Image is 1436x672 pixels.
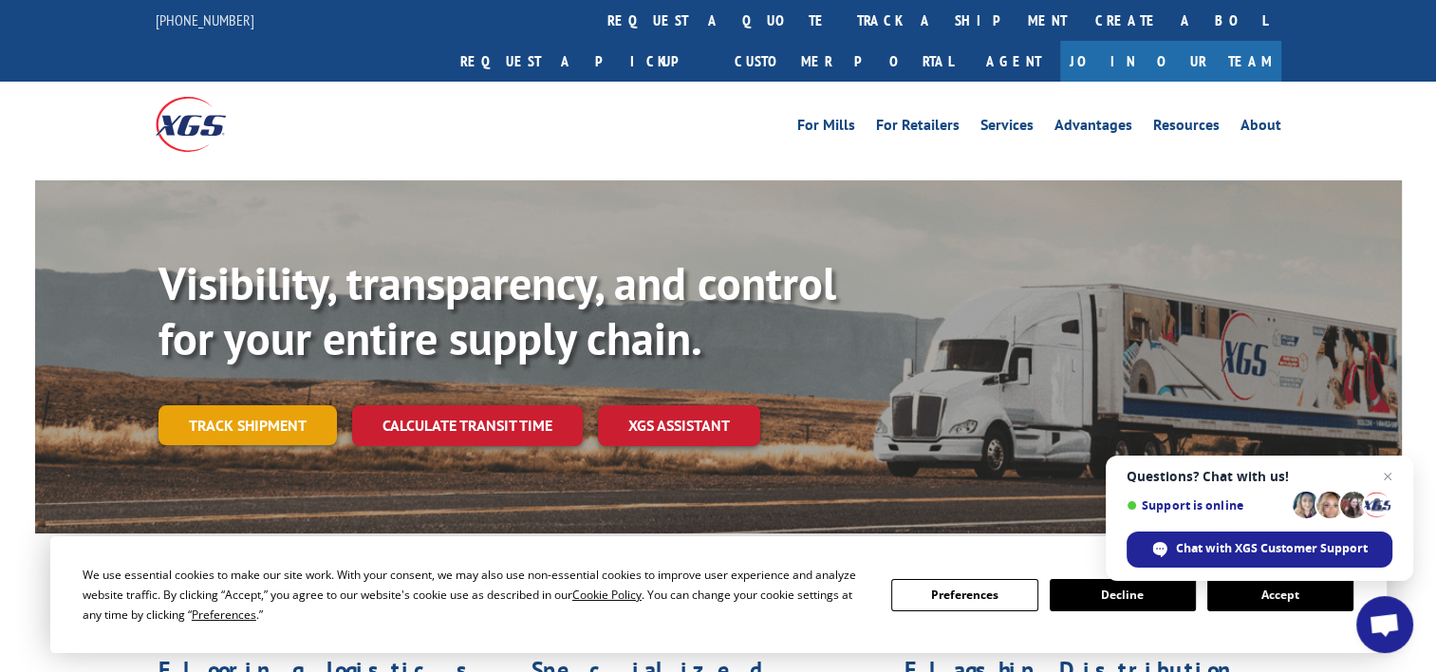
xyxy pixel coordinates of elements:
[1176,540,1368,557] span: Chat with XGS Customer Support
[1054,118,1132,139] a: Advantages
[50,536,1387,653] div: Cookie Consent Prompt
[446,41,720,82] a: Request a pickup
[159,405,337,445] a: Track shipment
[797,118,855,139] a: For Mills
[1376,465,1399,488] span: Close chat
[598,405,760,446] a: XGS ASSISTANT
[1060,41,1281,82] a: Join Our Team
[352,405,583,446] a: Calculate transit time
[156,10,254,29] a: [PHONE_NUMBER]
[980,118,1034,139] a: Services
[1207,579,1353,611] button: Accept
[967,41,1060,82] a: Agent
[891,579,1037,611] button: Preferences
[83,565,868,625] div: We use essential cookies to make our site work. With your consent, we may also use non-essential ...
[1127,469,1392,484] span: Questions? Chat with us!
[1127,532,1392,568] div: Chat with XGS Customer Support
[159,253,836,367] b: Visibility, transparency, and control for your entire supply chain.
[1127,498,1286,513] span: Support is online
[876,118,960,139] a: For Retailers
[572,587,642,603] span: Cookie Policy
[1240,118,1281,139] a: About
[192,607,256,623] span: Preferences
[1153,118,1220,139] a: Resources
[1050,579,1196,611] button: Decline
[1356,596,1413,653] div: Open chat
[720,41,967,82] a: Customer Portal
